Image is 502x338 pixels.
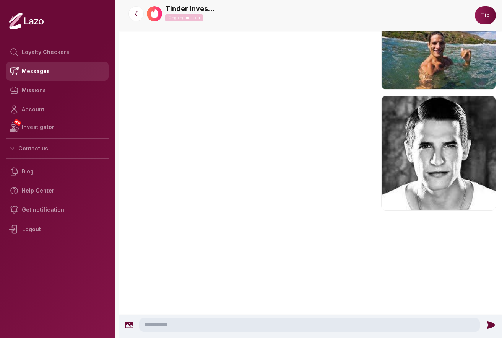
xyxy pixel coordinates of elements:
[147,6,162,21] img: 92652885-6ea9-48b0-8163-3da6023238f1
[6,181,109,200] a: Help Center
[475,6,496,24] button: Tip
[6,62,109,81] a: Messages
[6,100,109,119] a: Account
[6,200,109,219] a: Get notification
[6,142,109,155] button: Contact us
[13,119,22,126] span: NEW
[6,42,109,62] a: Loyalty Checkers
[165,14,203,21] p: Ongoing mission
[6,219,109,239] div: Logout
[6,81,109,100] a: Missions
[6,119,109,135] a: NEWInvestigator
[6,162,109,181] a: Blog
[165,3,215,14] a: Tinder Investigator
